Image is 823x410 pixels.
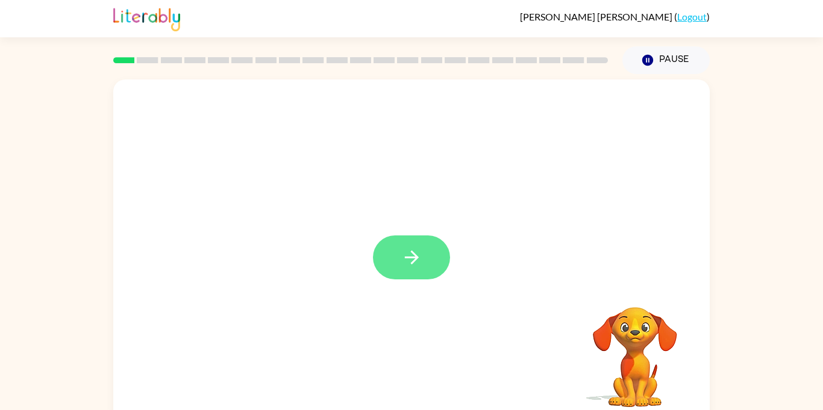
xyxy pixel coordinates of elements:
div: ( ) [520,11,710,22]
a: Logout [677,11,707,22]
button: Pause [622,46,710,74]
img: Literably [113,5,180,31]
span: [PERSON_NAME] [PERSON_NAME] [520,11,674,22]
video: Your browser must support playing .mp4 files to use Literably. Please try using another browser. [575,288,695,409]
